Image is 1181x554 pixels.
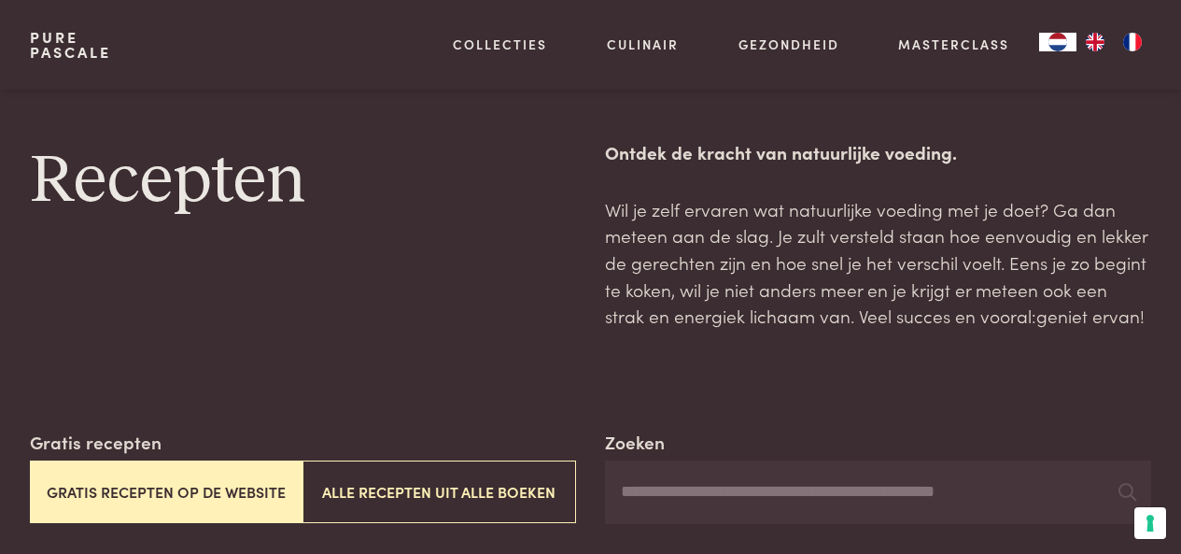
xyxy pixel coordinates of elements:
[1039,33,1151,51] aside: Language selected: Nederlands
[1039,33,1076,51] div: Language
[1134,507,1166,539] button: Uw voorkeuren voor toestemming voor trackingtechnologieën
[607,35,679,54] a: Culinair
[1114,33,1151,51] a: FR
[30,30,111,60] a: PurePascale
[30,461,302,523] button: Gratis recepten op de website
[453,35,547,54] a: Collecties
[302,461,575,523] button: Alle recepten uit alle boeken
[1076,33,1151,51] ul: Language list
[1039,33,1076,51] a: NL
[1076,33,1114,51] a: EN
[30,429,162,456] label: Gratis recepten
[605,429,665,456] label: Zoeken
[30,139,576,223] h1: Recepten
[605,139,957,164] strong: Ontdek de kracht van natuurlijke voeding.
[898,35,1009,54] a: Masterclass
[605,196,1151,330] p: Wil je zelf ervaren wat natuurlijke voeding met je doet? Ga dan meteen aan de slag. Je zult verst...
[738,35,839,54] a: Gezondheid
